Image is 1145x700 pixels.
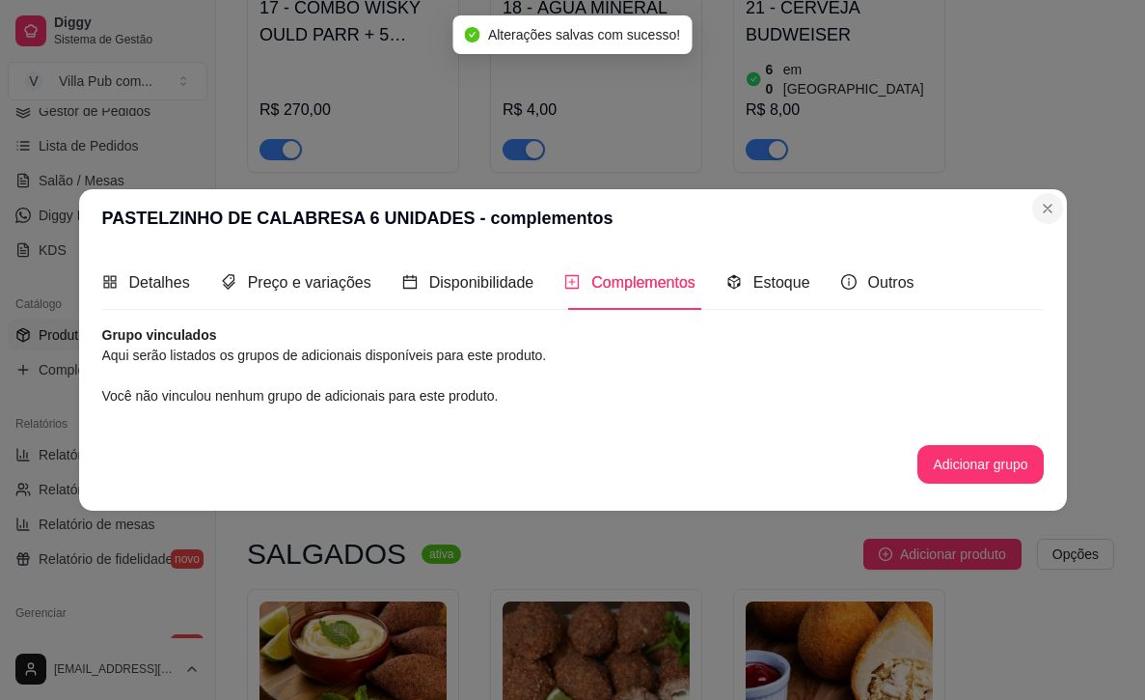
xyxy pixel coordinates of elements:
[726,274,742,290] span: code-sandbox
[221,274,236,290] span: tags
[102,388,499,404] span: Você não vinculou nenhum grupo de adicionais para este produto.
[102,345,1044,366] article: Aqui serão listados os grupos de adicionais disponíveis para este produto.
[102,325,1044,345] article: Grupo vinculados
[248,274,371,291] span: Preço e variações
[1032,193,1063,224] button: Close
[868,274,914,291] span: Outros
[465,27,480,42] span: check-circle
[79,189,1067,247] header: PASTELZINHO DE CALABRESA 6 UNIDADES - complementos
[429,274,534,291] span: Disponibilidade
[753,274,810,291] span: Estoque
[402,274,418,290] span: calendar
[488,27,680,42] span: Alterações salvas com sucesso!
[841,274,857,290] span: info-circle
[102,274,118,290] span: appstore
[917,445,1043,484] button: Adicionar grupo
[564,274,580,290] span: plus-square
[591,274,695,291] span: Complementos
[129,274,190,291] span: Detalhes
